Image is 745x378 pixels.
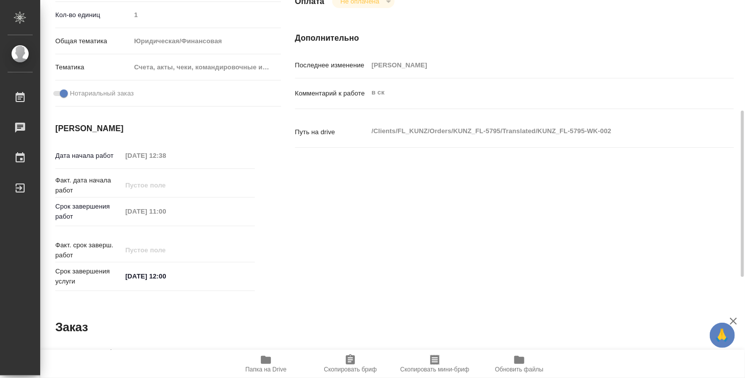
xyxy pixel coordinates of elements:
[308,350,393,378] button: Скопировать бриф
[324,366,377,373] span: Скопировать бриф
[477,350,562,378] button: Обновить файлы
[122,204,210,219] input: Пустое поле
[368,58,697,72] input: Пустое поле
[710,323,735,348] button: 🙏
[368,84,697,101] textarea: в ск
[131,33,282,50] div: Юридическая/Финансовая
[55,62,131,72] p: Тематика
[131,8,282,22] input: Пустое поле
[122,243,210,257] input: Пустое поле
[55,319,88,335] h2: Заказ
[55,347,255,359] h4: Основная информация
[295,127,368,137] p: Путь на drive
[495,366,544,373] span: Обновить файлы
[400,366,469,373] span: Скопировать мини-бриф
[393,350,477,378] button: Скопировать мини-бриф
[131,59,282,76] div: Счета, акты, чеки, командировочные и таможенные документы
[295,88,368,99] p: Комментарий к работе
[55,123,255,135] h4: [PERSON_NAME]
[368,123,697,140] textarea: /Clients/FL_KUNZ/Orders/KUNZ_FL-5795/Translated/KUNZ_FL-5795-WK-002
[224,350,308,378] button: Папка на Drive
[55,240,122,260] p: Факт. срок заверш. работ
[55,10,131,20] p: Кол-во единиц
[122,178,210,193] input: Пустое поле
[70,88,134,99] span: Нотариальный заказ
[295,32,734,44] h4: Дополнительно
[55,175,122,196] p: Факт. дата начала работ
[55,266,122,287] p: Срок завершения услуги
[122,148,210,163] input: Пустое поле
[55,151,122,161] p: Дата начала работ
[55,36,131,46] p: Общая тематика
[122,269,210,283] input: ✎ Введи что-нибудь
[295,60,368,70] p: Последнее изменение
[295,347,734,359] h4: Дополнительно
[245,366,287,373] span: Папка на Drive
[55,202,122,222] p: Срок завершения работ
[714,325,731,346] span: 🙏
